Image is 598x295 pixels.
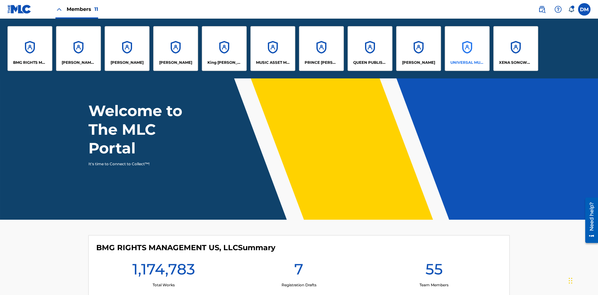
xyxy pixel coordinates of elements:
a: AccountsKing [PERSON_NAME] [202,26,247,71]
p: PRINCE MCTESTERSON [305,60,339,65]
p: RONALD MCTESTERSON [402,60,435,65]
p: CLEO SONGWRITER [62,60,96,65]
h1: 7 [294,260,303,282]
p: MUSIC ASSET MANAGEMENT (MAM) [256,60,290,65]
a: Public Search [536,3,548,16]
p: Team Members [420,282,448,288]
span: Members [67,6,98,13]
h1: Welcome to The MLC Portal [88,101,205,157]
div: Help [552,3,564,16]
a: AccountsXENA SONGWRITER [493,26,538,71]
a: Accounts[PERSON_NAME] [153,26,198,71]
p: BMG RIGHTS MANAGEMENT US, LLC [13,60,47,65]
a: Accounts[PERSON_NAME] SONGWRITER [56,26,101,71]
img: search [538,6,546,13]
p: EYAMA MCSINGER [159,60,192,65]
img: help [554,6,562,13]
iframe: Chat Widget [567,265,598,295]
p: ELVIS COSTELLO [111,60,144,65]
img: MLC Logo [7,5,31,14]
a: AccountsPRINCE [PERSON_NAME] [299,26,344,71]
div: User Menu [578,3,591,16]
p: Total Works [153,282,175,288]
p: XENA SONGWRITER [499,60,533,65]
span: 11 [94,6,98,12]
a: AccountsMUSIC ASSET MANAGEMENT (MAM) [250,26,295,71]
a: AccountsUNIVERSAL MUSIC PUB GROUP [445,26,490,71]
p: It's time to Connect to Collect™! [88,161,197,167]
h1: 55 [425,260,443,282]
a: AccountsBMG RIGHTS MANAGEMENT US, LLC [7,26,52,71]
p: Registration Drafts [282,282,316,288]
h1: 1,174,783 [132,260,195,282]
div: Drag [569,271,572,290]
iframe: Resource Center [581,195,598,246]
a: AccountsQUEEN PUBLISHA [348,26,392,71]
p: QUEEN PUBLISHA [353,60,387,65]
a: Accounts[PERSON_NAME] [105,26,149,71]
h4: BMG RIGHTS MANAGEMENT US, LLC [96,243,275,252]
img: Close [55,6,63,13]
p: UNIVERSAL MUSIC PUB GROUP [450,60,484,65]
div: Notifications [568,6,574,12]
a: Accounts[PERSON_NAME] [396,26,441,71]
p: King McTesterson [207,60,241,65]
